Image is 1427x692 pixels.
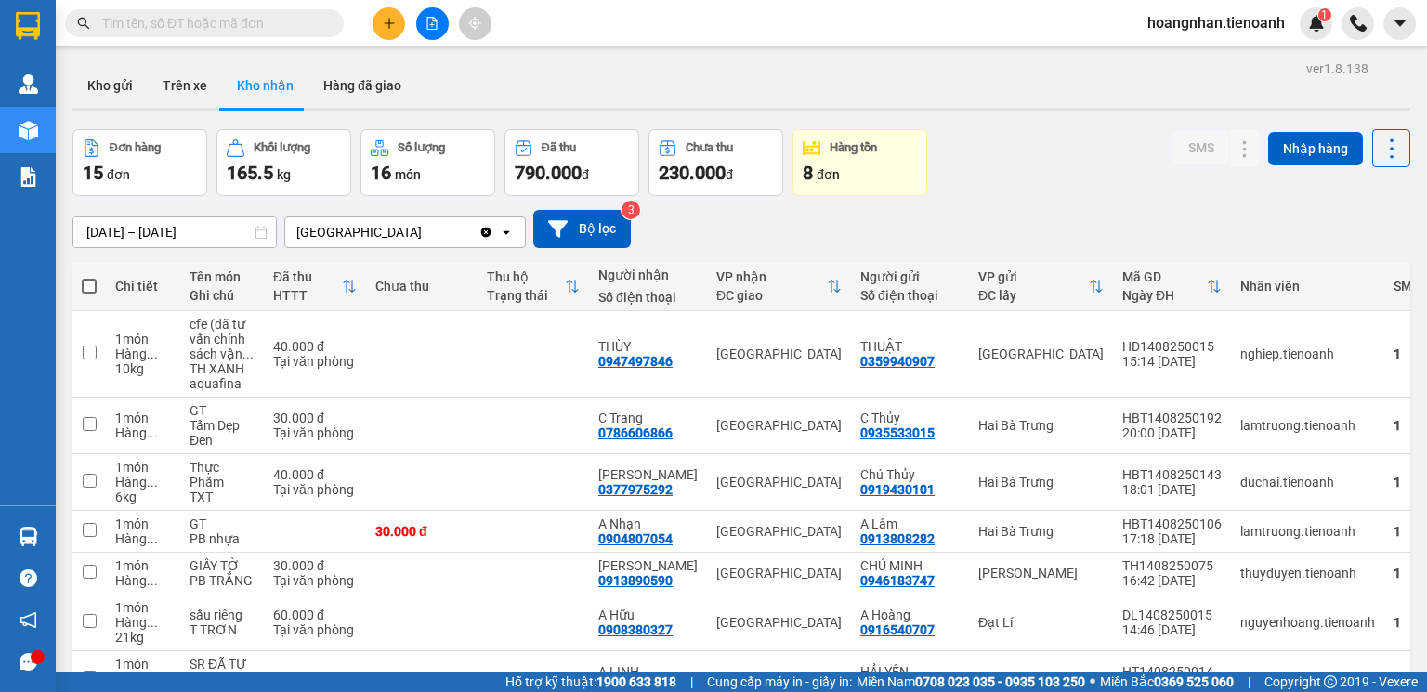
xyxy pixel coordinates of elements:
th: Toggle SortBy [969,262,1113,311]
button: Hàng tồn8đơn [792,129,927,196]
div: 1 món [115,558,171,573]
div: HBT1408250192 [1122,411,1222,425]
div: 0377975292 [598,482,673,497]
img: solution-icon [19,167,38,187]
button: aim [459,7,491,40]
div: T TRƠN [190,622,255,637]
span: ... [147,346,158,361]
div: SR ĐÃ TƯ VẤN CSVC [190,657,255,686]
div: HẢI YẾN [860,664,960,679]
div: duchai.tienoanh [1240,475,1375,490]
div: ver 1.8.138 [1306,59,1368,79]
div: Thực Phẩm [190,460,255,490]
button: plus [373,7,405,40]
div: Hàng thông thường [115,425,171,440]
div: 14:46 [DATE] [1122,622,1222,637]
span: 8 [803,162,813,184]
span: plus [383,17,396,30]
span: ... [147,531,158,546]
button: Đã thu790.000đ [504,129,639,196]
div: PB TRẮNG [190,573,255,588]
div: Đơn hàng [110,141,161,154]
div: A Nhạn [598,516,698,531]
div: Tại văn phòng [273,573,357,588]
div: GT [190,403,255,418]
div: 1 món [115,600,171,615]
span: 16 [371,162,391,184]
th: Toggle SortBy [707,262,851,311]
div: [GEOGRAPHIC_DATA] [978,346,1104,361]
div: sầu riêng [190,607,255,622]
div: 10 kg [115,361,171,376]
span: | [1248,672,1250,692]
div: 0947497846 [598,354,673,369]
div: [GEOGRAPHIC_DATA] [716,615,842,630]
span: aim [468,17,481,30]
div: [GEOGRAPHIC_DATA] [716,524,842,539]
div: Tại văn phòng [273,622,357,637]
svg: Clear value [478,225,493,240]
div: TH1408250075 [1122,558,1222,573]
div: Đạt Lí [978,615,1104,630]
button: Bộ lọc [533,210,631,248]
div: 1 món [115,657,171,672]
th: Toggle SortBy [1113,262,1231,311]
span: Miền Nam [857,672,1085,692]
div: nghiep.tienoanh [1240,346,1375,361]
div: Hàng thông thường [115,475,171,490]
div: Hàng thông thường [115,531,171,546]
div: C Thủy [860,411,960,425]
div: A Hữu [598,607,698,622]
div: Hòa Thắng [978,672,1104,686]
div: 1 món [115,332,171,346]
div: TXT [190,490,255,504]
div: Tên món [190,269,255,284]
button: Trên xe [148,63,222,108]
div: uyennhi.tienoanh [1240,672,1375,686]
div: 30.000 đ [273,411,357,425]
sup: 1 [1318,8,1331,21]
div: GT [190,516,255,531]
span: ... [147,475,158,490]
div: [GEOGRAPHIC_DATA] [716,418,842,433]
span: Cung cấp máy in - giấy in: [707,672,852,692]
strong: 0708 023 035 - 0935 103 250 [915,674,1085,689]
div: 0913808282 [860,531,935,546]
div: [PERSON_NAME] [978,566,1104,581]
div: C Phương [598,467,698,482]
button: Nhập hàng [1268,132,1363,165]
div: Hàng thông thường [115,346,171,361]
div: DL1408250015 [1122,607,1222,622]
div: C Trang [598,411,698,425]
div: SMS [1394,279,1420,294]
div: HBT1408250106 [1122,516,1222,531]
div: 1 món [115,411,171,425]
div: 16:42 [DATE] [1122,573,1222,588]
strong: 0369 525 060 [1154,674,1234,689]
div: 40.000 đ [273,467,357,482]
div: Tại văn phòng [273,354,357,369]
div: 0908380327 [598,622,673,637]
span: ... [147,615,158,630]
div: 6 kg [115,490,171,504]
div: Tại văn phòng [273,482,357,497]
div: 21 kg [115,630,171,645]
button: SMS [1173,131,1229,164]
div: 0359940907 [860,354,935,369]
strong: 1900 633 818 [596,674,676,689]
span: Miền Bắc [1100,672,1234,692]
div: Nhân viên [1240,279,1375,294]
div: Tại văn phòng [273,425,357,440]
span: message [20,653,37,671]
div: Tấm Dẹp Đen [190,418,255,448]
div: A LINH [598,664,698,679]
div: 17:18 [DATE] [1122,531,1222,546]
div: THÙY [598,339,698,354]
div: nguyenhoang.tienoanh [1240,615,1375,630]
button: Số lượng16món [360,129,495,196]
div: TH XANH aquafina [190,361,255,391]
span: file-add [425,17,439,30]
div: Hàng tồn [830,141,877,154]
sup: 3 [622,201,640,219]
span: copyright [1324,675,1337,688]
